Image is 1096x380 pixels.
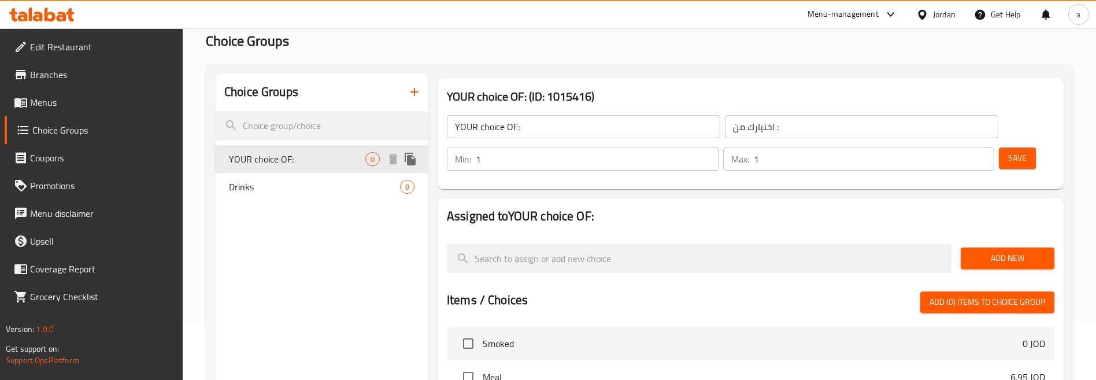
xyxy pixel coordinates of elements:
button: Save [999,147,1036,169]
span: Edit Restaurant [30,40,174,54]
span: Drinks [229,180,400,194]
span: Add (0) items to choice group [930,295,1045,309]
h2: Choice Groups [224,83,298,101]
span: Choice Groups [32,123,174,137]
span: 1.0.0 [36,322,54,337]
span: Coverage Report [30,262,174,276]
input: search [447,244,951,273]
span: Grocery Checklist [30,290,174,304]
div: Choices [400,180,414,194]
div: YOUR choice OF:0deleteduplicate [215,145,428,173]
h2: Assigned to YOUR choice OF: [447,208,1054,225]
span: Menus [30,95,174,109]
a: Coverage Report [5,255,183,283]
span: Smoked [483,337,1023,351]
a: Menus [5,88,183,116]
h2: Items / Choices [447,292,528,309]
button: delete [384,150,402,168]
button: duplicate [402,150,419,168]
div: Jordan [933,8,956,21]
span: Add New [970,251,1045,265]
span: Save [1008,151,1027,165]
button: Add New [961,248,1054,269]
span: Version: [6,322,34,337]
span: Coupons [30,151,174,165]
a: Upsell [5,227,183,255]
a: Branches [5,61,183,88]
span: Choice Groups [206,28,289,54]
span: Upsell [30,234,174,248]
p: 0 JOD [1023,337,1045,351]
a: Coupons [5,144,183,172]
p: Max: [731,152,749,166]
a: Menu disclaimer [5,200,183,227]
a: Promotions [5,172,183,200]
span: 8 [401,182,414,193]
h3: YOUR choice OF: (ID: 1015416) [447,87,1054,106]
input: search [215,111,428,141]
div: Drinks8 [215,173,428,201]
span: a [1076,8,1080,21]
button: Add (0) items to choice group [920,292,1054,313]
span: Branches [30,68,174,82]
a: Edit Restaurant [5,33,183,61]
span: YOUR choice OF: [229,152,365,166]
a: Support.OpsPlatform [6,353,79,368]
p: Min: [455,152,471,166]
span: Promotions [30,179,174,193]
a: Grocery Checklist [5,283,183,311]
span: Menu disclaimer [30,206,174,220]
div: Menu-management [808,8,879,21]
span: Select choice [456,331,480,356]
a: Choice Groups [5,116,183,144]
span: 0 [366,154,379,165]
div: Choices [365,152,380,166]
span: Get support on: [6,341,59,356]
